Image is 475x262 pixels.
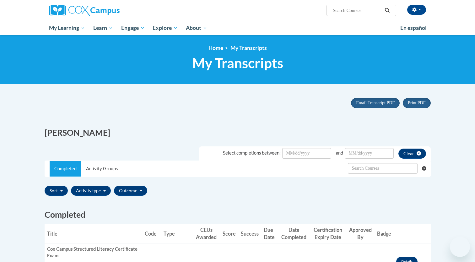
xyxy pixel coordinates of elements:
a: Engage [117,21,149,35]
span: Email Transcript PDF [356,101,395,105]
button: Print PDF [403,98,430,108]
span: My Transcripts [192,55,283,71]
span: Print PDF [408,101,425,105]
span: En español [400,25,427,31]
h2: Completed [45,209,431,221]
h2: [PERSON_NAME] [45,127,233,139]
button: Email Transcript PDF [351,98,400,108]
span: My Learning [49,24,85,32]
th: Approved By [346,224,375,243]
th: Title [45,224,143,243]
th: Actions [394,224,430,243]
a: My Learning [45,21,89,35]
a: Activity Groups [81,161,122,177]
input: Search Withdrawn Transcripts [348,163,418,174]
th: Type [161,224,193,243]
input: Search Courses [332,7,382,14]
th: Due Date [261,224,278,243]
div: Cox Campus Structured Literacy Certificate Exam [47,246,140,259]
input: Date Input [345,148,394,159]
a: Learn [89,21,117,35]
img: Cox Campus [49,5,120,16]
button: clear [398,149,426,159]
a: About [182,21,211,35]
a: En español [396,21,431,35]
th: CEUs Awarded [193,224,220,243]
th: Code [142,224,161,243]
span: Select completions between: [223,150,281,156]
a: Completed [50,161,81,177]
span: Explore [153,24,178,32]
button: Clear searching [422,161,430,176]
th: Success [238,224,261,243]
span: and [336,150,343,156]
span: About [186,24,207,32]
input: Date Input [282,148,331,159]
a: Cox Campus [49,5,169,16]
button: Account Settings [407,5,426,15]
a: Explore [148,21,182,35]
span: Engage [121,24,145,32]
span: My Transcripts [230,45,267,51]
iframe: Button to launch messaging window [450,237,470,257]
button: Outcome [114,186,147,196]
a: Home [208,45,223,51]
span: Learn [93,24,113,32]
th: Badge [375,224,394,243]
button: Search [382,7,392,14]
th: Certification Expiry Date [310,224,346,243]
button: Sort [45,186,68,196]
th: Date Completed [278,224,310,243]
button: Activity type [71,186,111,196]
th: Score [220,224,238,243]
div: Main menu [40,21,435,35]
